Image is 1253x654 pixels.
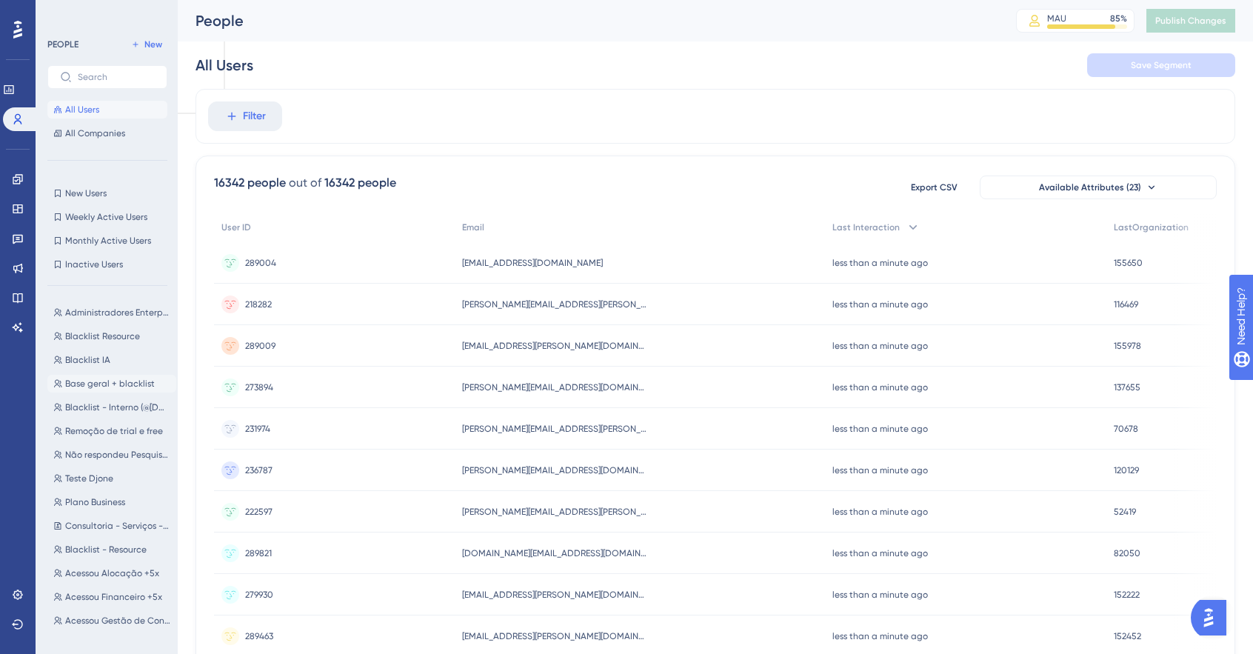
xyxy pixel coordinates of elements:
[911,181,958,193] span: Export CSV
[1114,506,1136,518] span: 52419
[245,423,270,435] span: 231974
[462,340,647,352] span: [EMAIL_ADDRESS][PERSON_NAME][DOMAIN_NAME]
[245,298,272,310] span: 218282
[47,351,176,369] button: Blacklist IA
[1114,298,1138,310] span: 116469
[65,330,140,342] span: Blacklist Resource
[65,544,147,555] span: Blacklist - Resource
[832,382,928,393] time: less than a minute ago
[980,176,1217,199] button: Available Attributes (23)
[47,256,167,273] button: Inactive Users
[65,591,162,603] span: Acessou Financeiro +5x
[1114,630,1141,642] span: 152452
[65,258,123,270] span: Inactive Users
[1114,423,1138,435] span: 70678
[47,588,176,606] button: Acessou Financeiro +5x
[462,547,647,559] span: [DOMAIN_NAME][EMAIL_ADDRESS][DOMAIN_NAME]
[245,257,276,269] span: 289004
[214,174,286,192] div: 16342 people
[65,235,151,247] span: Monthly Active Users
[245,589,273,601] span: 279930
[897,176,971,199] button: Export CSV
[462,506,647,518] span: [PERSON_NAME][EMAIL_ADDRESS][PERSON_NAME][DOMAIN_NAME]
[47,612,176,630] button: Acessou Gestão de Contrato +5x
[65,473,113,484] span: Teste Djone
[832,221,900,233] span: Last Interaction
[65,425,163,437] span: Remoção de trial e free
[832,590,928,600] time: less than a minute ago
[245,381,273,393] span: 273894
[245,547,272,559] span: 289821
[47,101,167,119] button: All Users
[65,615,170,627] span: Acessou Gestão de Contrato +5x
[65,449,170,461] span: Não respondeu Pesquisa Analytics - Detalhes do indicador
[245,506,273,518] span: 222597
[462,423,647,435] span: [PERSON_NAME][EMAIL_ADDRESS][PERSON_NAME][DOMAIN_NAME]
[47,564,176,582] button: Acessou Alocação +5x
[1114,589,1140,601] span: 152222
[47,446,176,464] button: Não respondeu Pesquisa Analytics - Detalhes do indicador
[65,520,170,532] span: Consultoria - Serviços - Serviços de TI
[245,340,275,352] span: 289009
[1114,340,1141,352] span: 155978
[462,464,647,476] span: [PERSON_NAME][EMAIL_ADDRESS][DOMAIN_NAME]
[462,298,647,310] span: [PERSON_NAME][EMAIL_ADDRESS][PERSON_NAME][DOMAIN_NAME]
[832,258,928,268] time: less than a minute ago
[47,184,167,202] button: New Users
[462,257,603,269] span: [EMAIL_ADDRESS][DOMAIN_NAME]
[47,232,167,250] button: Monthly Active Users
[47,375,176,393] button: Base geral + blacklist
[462,630,647,642] span: [EMAIL_ADDRESS][PERSON_NAME][DOMAIN_NAME]
[832,299,928,310] time: less than a minute ago
[208,101,282,131] button: Filter
[47,39,78,50] div: PEOPLE
[1155,15,1226,27] span: Publish Changes
[1114,257,1143,269] span: 155650
[65,354,110,366] span: Blacklist IA
[47,124,167,142] button: All Companies
[1047,13,1066,24] div: MAU
[35,4,93,21] span: Need Help?
[1039,181,1141,193] span: Available Attributes (23)
[65,307,170,318] span: Administradores Enterprise
[832,424,928,434] time: less than a minute ago
[245,464,273,476] span: 236787
[196,10,979,31] div: People
[65,401,170,413] span: Blacklist - Interno (@[DOMAIN_NAME])
[1087,53,1235,77] button: Save Segment
[47,470,176,487] button: Teste Djone
[65,104,99,116] span: All Users
[65,211,147,223] span: Weekly Active Users
[462,589,647,601] span: [EMAIL_ADDRESS][PERSON_NAME][DOMAIN_NAME]
[1146,9,1235,33] button: Publish Changes
[47,398,176,416] button: Blacklist - Interno (@[DOMAIN_NAME])
[832,341,928,351] time: less than a minute ago
[47,422,176,440] button: Remoção de trial e free
[1114,381,1140,393] span: 137655
[47,327,176,345] button: Blacklist Resource
[832,507,928,517] time: less than a minute ago
[1191,595,1235,640] iframe: UserGuiding AI Assistant Launcher
[832,465,928,476] time: less than a minute ago
[47,493,176,511] button: Plano Business
[245,630,273,642] span: 289463
[47,208,167,226] button: Weekly Active Users
[47,517,176,535] button: Consultoria - Serviços - Serviços de TI
[221,221,251,233] span: User ID
[324,174,396,192] div: 16342 people
[65,567,159,579] span: Acessou Alocação +5x
[65,378,155,390] span: Base geral + blacklist
[1114,464,1139,476] span: 120129
[196,55,253,76] div: All Users
[47,541,176,558] button: Blacklist - Resource
[243,107,266,125] span: Filter
[1114,221,1189,233] span: LastOrganization
[462,221,484,233] span: Email
[144,39,162,50] span: New
[65,187,107,199] span: New Users
[462,381,647,393] span: [PERSON_NAME][EMAIL_ADDRESS][DOMAIN_NAME]
[126,36,167,53] button: New
[832,631,928,641] time: less than a minute ago
[47,304,176,321] button: Administradores Enterprise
